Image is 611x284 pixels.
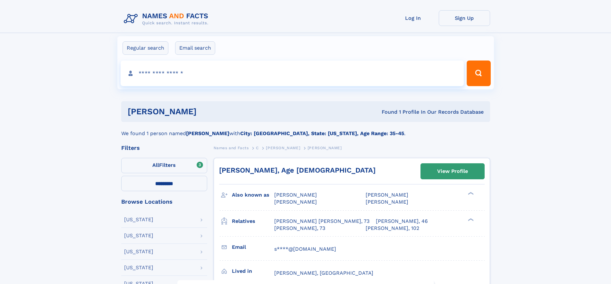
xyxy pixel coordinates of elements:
[121,61,464,86] input: search input
[376,218,428,225] a: [PERSON_NAME], 46
[274,199,317,205] span: [PERSON_NAME]
[152,162,159,168] span: All
[366,225,419,232] a: [PERSON_NAME], 102
[232,242,274,253] h3: Email
[121,145,207,151] div: Filters
[124,265,153,270] div: [US_STATE]
[186,130,229,136] b: [PERSON_NAME]
[466,217,474,222] div: ❯
[240,130,404,136] b: City: [GEOGRAPHIC_DATA], State: [US_STATE], Age Range: 35-45
[232,216,274,227] h3: Relatives
[266,146,300,150] span: [PERSON_NAME]
[266,144,300,152] a: [PERSON_NAME]
[256,144,259,152] a: C
[437,164,468,179] div: View Profile
[439,10,490,26] a: Sign Up
[387,10,439,26] a: Log In
[124,249,153,254] div: [US_STATE]
[366,199,408,205] span: [PERSON_NAME]
[421,164,484,179] a: View Profile
[123,41,168,55] label: Regular search
[121,199,207,205] div: Browse Locations
[366,192,408,198] span: [PERSON_NAME]
[232,190,274,200] h3: Also known as
[274,225,325,232] a: [PERSON_NAME], 73
[124,233,153,238] div: [US_STATE]
[219,166,376,174] a: [PERSON_NAME], Age [DEMOGRAPHIC_DATA]
[124,217,153,222] div: [US_STATE]
[214,144,249,152] a: Names and Facts
[467,61,490,86] button: Search Button
[175,41,215,55] label: Email search
[466,191,474,196] div: ❯
[308,146,342,150] span: [PERSON_NAME]
[289,109,484,116] div: Found 1 Profile In Our Records Database
[274,218,369,225] a: [PERSON_NAME] [PERSON_NAME], 73
[274,192,317,198] span: [PERSON_NAME]
[232,266,274,277] h3: Lived in
[128,108,289,116] h1: [PERSON_NAME]
[274,270,373,276] span: [PERSON_NAME], [GEOGRAPHIC_DATA]
[256,146,259,150] span: C
[121,122,490,137] div: We found 1 person named with .
[121,10,214,28] img: Logo Names and Facts
[121,158,207,173] label: Filters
